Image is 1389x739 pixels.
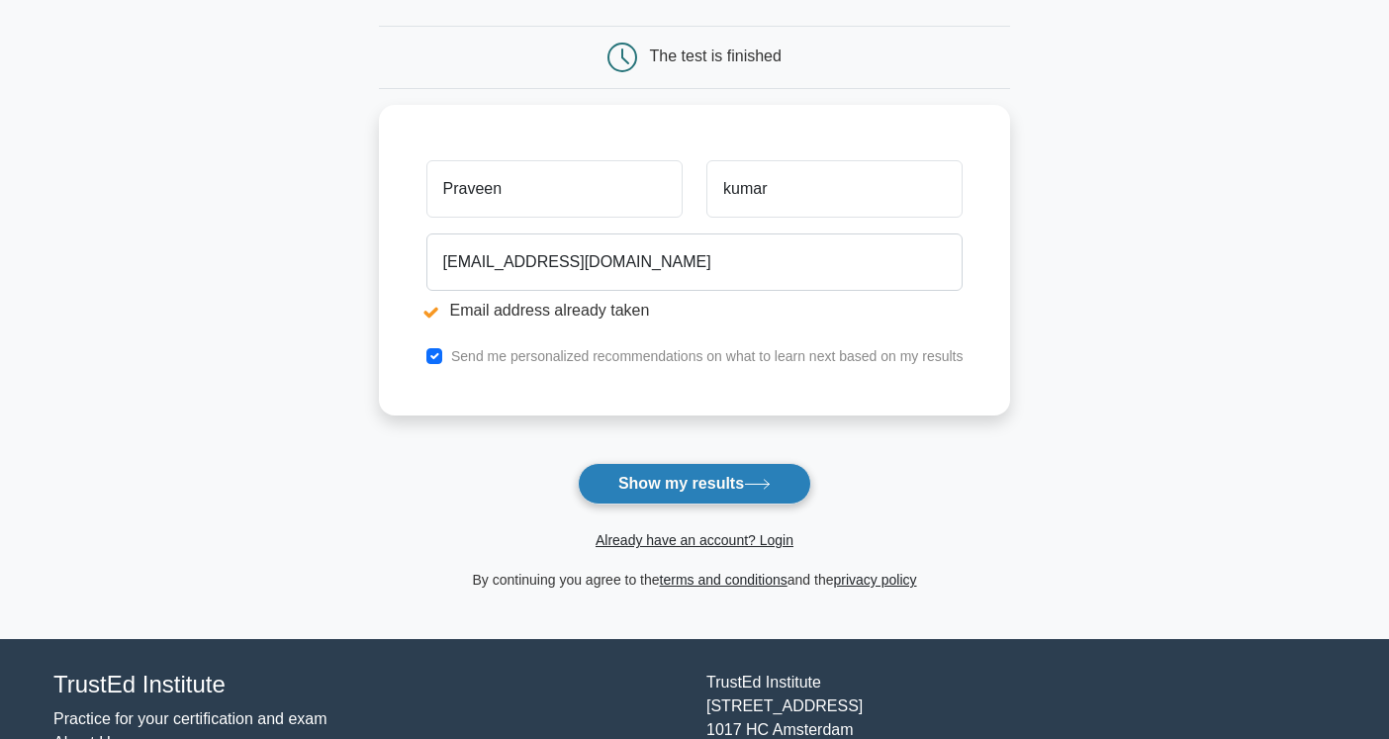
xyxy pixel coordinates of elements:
input: Last name [706,160,963,218]
a: privacy policy [834,572,917,588]
div: By continuing you agree to the and the [367,568,1023,592]
a: Practice for your certification and exam [53,710,327,727]
div: The test is finished [650,47,782,64]
input: First name [426,160,683,218]
input: Email [426,233,964,291]
label: Send me personalized recommendations on what to learn next based on my results [451,348,964,364]
a: Already have an account? Login [596,532,793,548]
a: terms and conditions [660,572,787,588]
h4: TrustEd Institute [53,671,683,699]
li: Email address already taken [426,299,964,323]
button: Show my results [578,463,811,505]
